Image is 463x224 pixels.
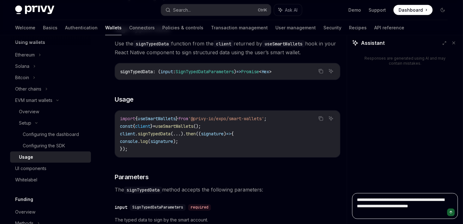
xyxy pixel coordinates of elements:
img: dark logo [15,6,54,15]
div: Bitcoin [15,74,29,81]
div: required [188,204,211,211]
a: Basics [43,20,57,35]
span: < [259,69,262,74]
div: Overview [15,208,35,216]
span: Assistant [361,39,385,47]
span: const [120,124,133,129]
span: ) [224,131,226,137]
span: log [140,139,148,144]
a: Support [369,7,386,13]
span: > [269,69,272,74]
a: Dashboard [394,5,433,15]
div: Solana [15,62,29,70]
a: User management [275,20,316,35]
span: SignTypedDataParameters [176,69,234,74]
a: Usage [10,151,91,163]
span: . [138,139,140,144]
span: useSmartWallets [138,116,176,122]
button: Ask AI [327,67,335,75]
span: Dashboard [399,7,423,13]
span: ( [148,139,150,144]
div: Whitelabel [15,176,37,184]
span: { [135,116,138,122]
span: useSmartWallets [155,124,193,129]
span: Hex [262,69,269,74]
span: Usage [115,95,134,104]
span: Ask AI [285,7,298,13]
span: (); [193,124,201,129]
span: : [173,69,176,74]
span: { [133,124,135,129]
span: The typed data to sign by the smart account. [115,216,340,224]
span: ( [171,131,173,137]
span: signature [201,131,224,137]
span: } [150,124,153,129]
span: : ( [153,69,160,74]
code: client [213,40,234,47]
span: Ctrl K [258,8,267,13]
span: ... [173,131,181,137]
div: Responses are generated using AI and may contain mistakes. [362,56,448,66]
span: signature [150,139,173,144]
span: then [186,131,196,137]
div: Setup [19,119,31,127]
a: Configuring the SDK [10,140,91,151]
span: signTypedData [138,131,171,137]
button: Copy the contents from the code block [317,115,325,123]
span: signTypedData [120,69,153,74]
span: ); [173,139,178,144]
a: Security [323,20,341,35]
a: Configuring the dashboard [10,129,91,140]
span: import [120,116,135,122]
div: input [115,204,127,211]
span: input [160,69,173,74]
code: signTypedData [124,187,162,194]
span: '@privy-io/expo/smart-wallets' [188,116,264,122]
span: client [120,131,135,137]
a: UI components [10,163,91,174]
div: EVM smart wallets [15,97,52,104]
a: Authentication [65,20,98,35]
div: Search... [173,6,191,14]
span: . [135,131,138,137]
span: ; [264,116,267,122]
code: signTypedData [133,40,171,47]
span: console [120,139,138,144]
div: Configuring the dashboard [23,131,79,138]
span: { [231,131,234,137]
a: Overview [10,206,91,218]
button: Ask AI [327,115,335,123]
div: UI components [15,165,46,172]
a: Wallets [105,20,122,35]
a: Whitelabel [10,174,91,186]
span: Use the function from the returned by hook in your React Native component to sign structured data... [115,39,340,57]
span: }); [120,146,128,152]
code: useSmartWallets [262,40,305,47]
span: client [135,124,150,129]
a: Welcome [15,20,35,35]
a: API reference [374,20,404,35]
div: Configuring the SDK [23,142,65,150]
a: Policies & controls [162,20,203,35]
a: Connectors [129,20,155,35]
span: from [178,116,188,122]
span: ). [181,131,186,137]
button: Toggle dark mode [438,5,448,15]
span: => [236,69,241,74]
span: } [176,116,178,122]
div: Usage [19,153,33,161]
span: ) [234,69,236,74]
a: Overview [10,106,91,117]
span: SignTypedDataParameters [132,205,183,210]
button: Copy the contents from the code block [317,67,325,75]
a: Demo [348,7,361,13]
div: Overview [19,108,39,115]
div: Ethereum [15,51,35,59]
div: Other chains [15,85,41,93]
button: Send message [447,209,455,216]
h5: Funding [15,196,33,203]
span: = [153,124,155,129]
button: Search...CtrlK [161,4,271,16]
span: Promise [241,69,259,74]
button: Ask AI [274,4,302,16]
